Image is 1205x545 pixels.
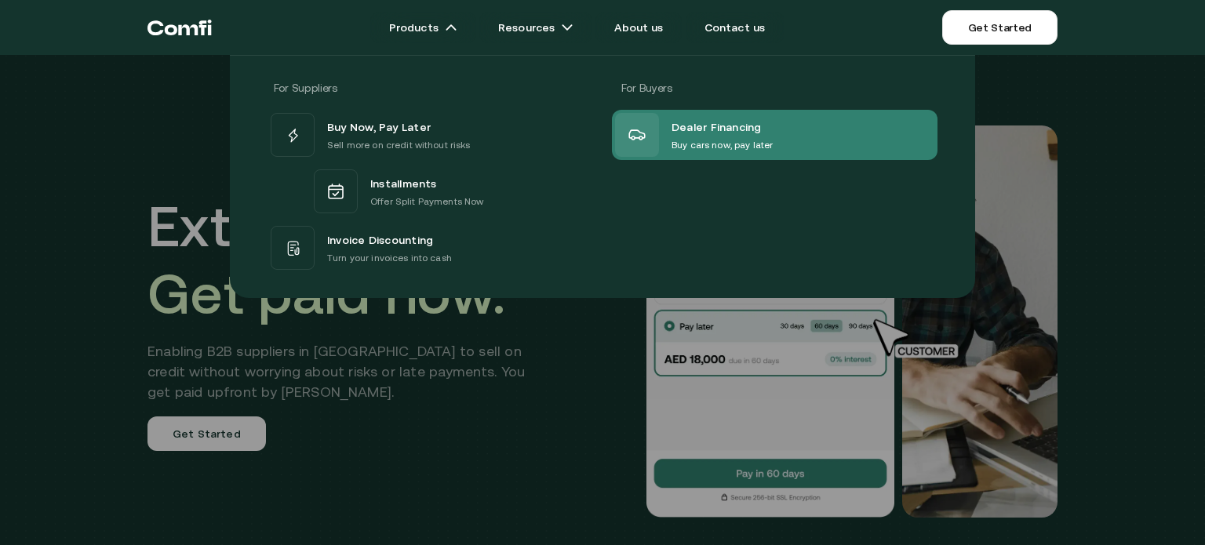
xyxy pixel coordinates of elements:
span: Installments [370,173,437,194]
span: Dealer Financing [672,117,762,137]
a: Resourcesarrow icons [479,12,592,43]
a: Dealer FinancingBuy cars now, pay later [612,110,937,160]
a: Buy Now, Pay LaterSell more on credit without risks [268,110,593,160]
p: Offer Split Payments Now [370,194,483,209]
a: Invoice DiscountingTurn your invoices into cash [268,223,593,273]
a: About us [595,12,682,43]
a: Get Started [942,10,1058,45]
p: Buy cars now, pay later [672,137,773,153]
span: Invoice Discounting [327,230,433,250]
a: InstallmentsOffer Split Payments Now [268,160,593,223]
span: For Suppliers [274,82,337,94]
a: Contact us [686,12,785,43]
span: For Buyers [621,82,672,94]
p: Sell more on credit without risks [327,137,471,153]
a: Productsarrow icons [370,12,476,43]
span: Buy Now, Pay Later [327,117,431,137]
img: arrow icons [445,21,457,34]
img: arrow icons [561,21,573,34]
a: Return to the top of the Comfi home page [147,4,212,51]
p: Turn your invoices into cash [327,250,452,266]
